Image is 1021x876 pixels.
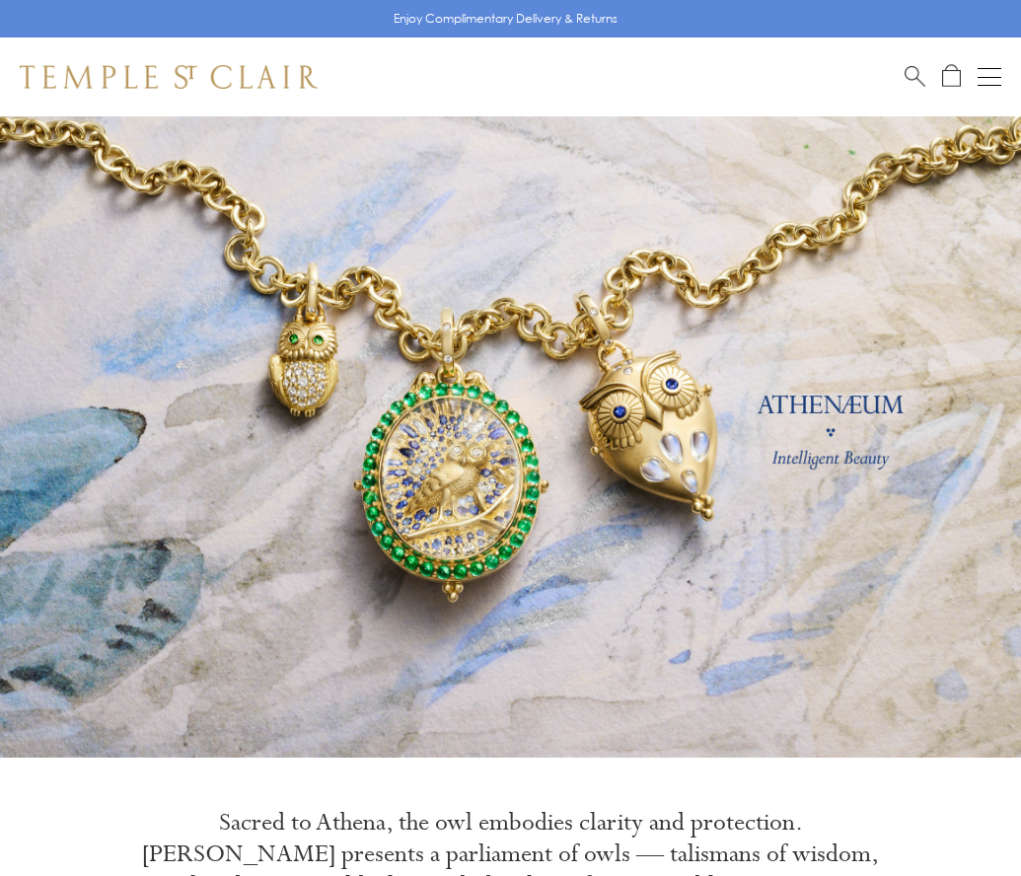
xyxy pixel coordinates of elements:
a: Open Shopping Bag [942,64,961,89]
p: Enjoy Complimentary Delivery & Returns [394,9,618,29]
button: Open navigation [978,65,1001,89]
a: Search [905,64,925,89]
img: Temple St. Clair [20,65,318,89]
